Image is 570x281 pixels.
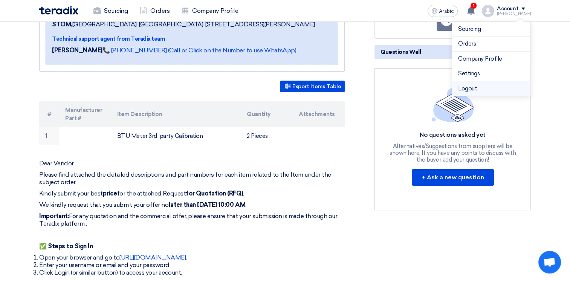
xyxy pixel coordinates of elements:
th: Manufacturer Part # [59,101,111,127]
th: Attachments [293,101,345,127]
img: empty_state_list.svg [432,87,474,122]
font: BTU Meter 3rd party Calibration [117,133,203,139]
strong: ✅ Steps to Sign In [39,243,93,250]
a: 📞 [PHONE_NUMBER] (Call or Click on the Number to use WhatsApp) [102,47,296,54]
p: Please find attached the detailed descriptions and part numbers for each item related to the Item... [39,171,345,186]
a: Company Profile [458,55,524,63]
div: Open chat [538,251,561,273]
a: Sourcing [458,25,524,34]
a: Sourcing [87,3,134,19]
button: Arabic [428,5,458,17]
font: Export Items Table [292,83,341,90]
span: 1 [471,3,477,9]
td: 1 [39,127,59,145]
a: Settings [458,69,524,78]
b: STOM, [52,21,72,28]
li: Click Login (or similar button) to access your account. [39,269,345,276]
div: Alternatives/Suggestions from suppliers will be shown here, If you have any points to discuss wit... [389,143,517,163]
font: Questions Wall [381,49,421,55]
font: Company Profile [192,6,238,15]
div: Account [497,6,518,12]
li: Open your browser and go to . [39,254,345,261]
p: For any quotation and the commercial offer, please ensure that your submission is made through ou... [39,212,345,228]
a: [URL][DOMAIN_NAME] [119,254,186,261]
li: Logout [452,81,530,96]
font: Sourcing [104,6,128,15]
li: Enter your username or email and your password. [39,261,345,269]
div: [PERSON_NAME] [497,12,531,16]
a: Orders [458,40,524,48]
td: 2 Pieces [241,127,293,145]
strong: later than [DATE] 10:00 AM [168,201,245,208]
p: We kindly request that you submit your offer no . [39,201,345,209]
button: Export Items Table [280,81,345,92]
font: Orders [150,6,170,15]
th: Quantity [241,101,293,127]
span: Arabic [439,9,454,14]
strong: Important: [39,212,69,220]
img: profile_test.png [482,5,494,17]
div: No questions asked yet [389,131,517,139]
img: Teradix logo [39,6,78,15]
a: Orders [134,3,176,19]
p: Dear Vendor, [39,160,345,167]
div: Technical support agent from Teradix team [52,35,315,43]
button: + Ask a new question [412,169,494,186]
strong: price [103,190,117,197]
th: Item Description [111,101,241,127]
p: Kindly submit your best for the attached Request . [39,190,345,197]
strong: for Quotation (RFQ) [186,190,243,197]
th: # [39,101,59,127]
font: [GEOGRAPHIC_DATA], [GEOGRAPHIC_DATA] ,[STREET_ADDRESS][PERSON_NAME] [52,21,315,28]
strong: [PERSON_NAME] [52,47,102,54]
